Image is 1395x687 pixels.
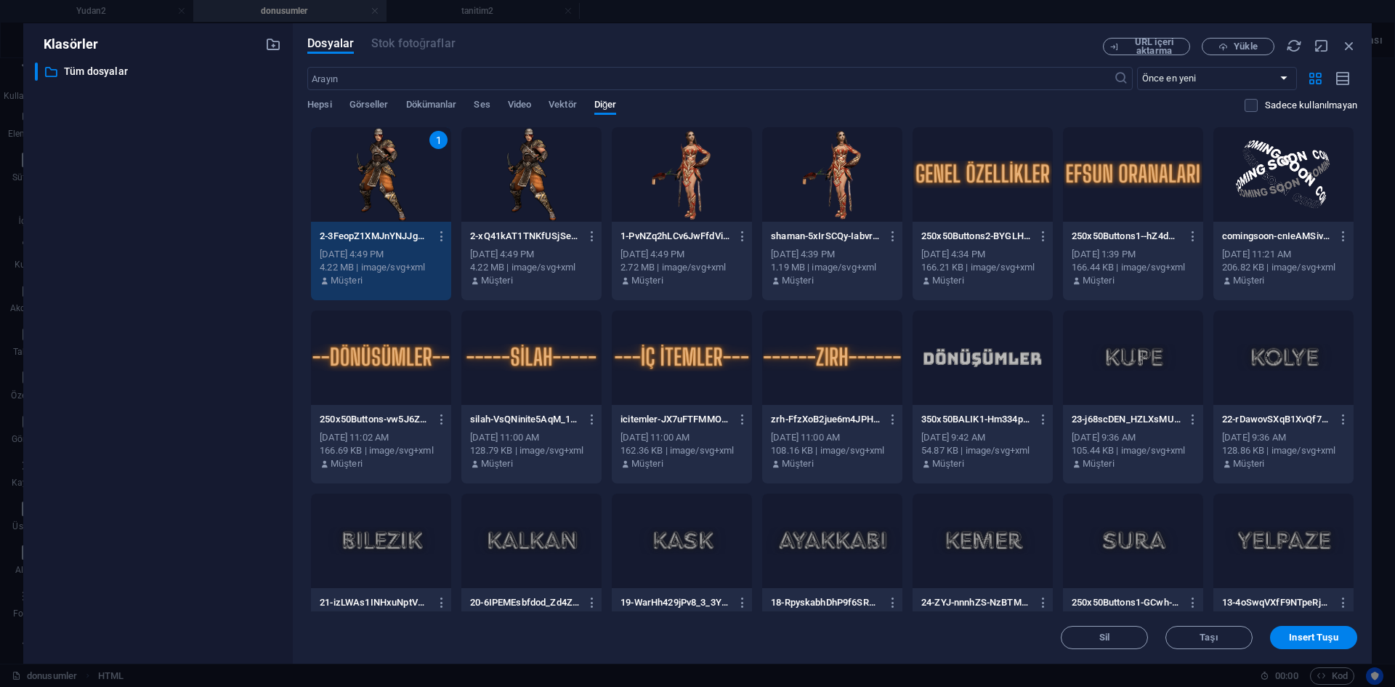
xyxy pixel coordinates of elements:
p: 23-j68scDEN_HZLXsMUQh8y6A.svg [1072,413,1181,426]
p: Müşteri [1233,274,1264,287]
div: 4.22 MB | image/svg+xml [320,261,442,274]
button: Taşı [1165,626,1253,649]
p: 350x50BALIK1-Hm334pTN1r0TzdoMaqL8_A.svg [921,413,1030,426]
p: Müşteri [1233,457,1264,470]
p: 21-izLWAs1INHxuNptVsnA_Ew.svg [320,596,429,609]
p: Müşteri [782,457,813,470]
div: [DATE] 9:36 AM [1072,431,1194,444]
i: Yeni klasör oluştur [265,36,281,52]
div: 128.79 KB | image/svg+xml [470,444,593,457]
div: 166.21 KB | image/svg+xml [921,261,1044,274]
div: [DATE] 4:34 PM [921,248,1044,261]
div: [DATE] 11:00 AM [771,431,894,444]
span: URL içeri aktarma [1125,38,1184,55]
p: 18-RpyskabhDhP9f6SRDw8o2w.svg [771,596,880,609]
div: 162.36 KB | image/svg+xml [620,444,743,457]
div: 105.44 KB | image/svg+xml [1072,444,1194,457]
div: 108.16 KB | image/svg+xml [771,444,894,457]
div: [DATE] 9:36 AM [1222,431,1345,444]
p: shaman-5xIrSCQy-IabvrrKNuDP0g.svg [771,230,880,243]
div: [DATE] 4:49 PM [620,248,743,261]
span: Bu dosya türü bu element tarafından desteklenmiyor [371,35,456,52]
p: Müşteri [331,274,362,287]
p: 250x50Buttons1--hZ4dGrNhZzUx9ixWuuT6w.svg [1072,230,1181,243]
p: Müşteri [782,274,813,287]
p: Müşteri [481,457,512,470]
p: Klasörler [35,35,98,54]
p: Müşteri [1083,457,1114,470]
span: Görseller [349,96,389,116]
p: Sadece web sitesinde kullanılmayan dosyaları görüntüleyin. Bu oturum sırasında eklenen dosyalar h... [1265,99,1357,112]
span: Diğer [594,96,617,116]
p: Müşteri [481,274,512,287]
span: Ses [474,96,490,116]
p: 19-WarHh429jPv8_3_3YG_7oQ.svg [620,596,729,609]
p: 250x50Buttons2-BYGLHVrcWh8JJrgZSoIsrw.svg [921,230,1030,243]
p: 2-xQ41kAT1TNKfUSjSemV-eA.svg [470,230,579,243]
span: Insert Tuşu [1289,633,1338,642]
p: 250x50Buttons-vw5J6Z9NPJDnk4uuium-Iw.svg [320,413,429,426]
button: Insert Tuşu [1270,626,1357,649]
p: Müşteri [331,457,362,470]
span: Taşı [1200,633,1218,642]
input: Arayın [307,67,1113,90]
i: Küçült [1314,38,1330,54]
span: Vektör [549,96,577,116]
div: 166.44 KB | image/svg+xml [1072,261,1194,274]
div: [DATE] 11:00 AM [470,431,593,444]
div: [DATE] 9:42 AM [921,431,1044,444]
p: 24-ZYJ-nnnhZS-NzBTMFtSwSg.svg [921,596,1030,609]
i: Yeniden Yükle [1286,38,1302,54]
p: silah-VsQNinite5AqM_10XEeiKQ.svg [470,413,579,426]
button: URL içeri aktarma [1103,38,1190,55]
div: 4.22 MB | image/svg+xml [470,261,593,274]
button: Sil [1061,626,1148,649]
p: 20-6IPEMEsbfdod_Zd4ZV9lOA.svg [470,596,579,609]
p: Müşteri [932,274,963,287]
p: Tüm dosyalar [64,63,254,80]
div: 2.72 MB | image/svg+xml [620,261,743,274]
span: Hepsi [307,96,331,116]
span: Dökümanlar [406,96,457,116]
div: 206.82 KB | image/svg+xml [1222,261,1345,274]
div: [DATE] 1:39 PM [1072,248,1194,261]
div: 128.86 KB | image/svg+xml [1222,444,1345,457]
p: Müşteri [631,274,663,287]
p: Müşteri [932,457,963,470]
div: [DATE] 11:00 AM [620,431,743,444]
i: Kapat [1341,38,1357,54]
p: 2-3FeopZ1XMJnYNJJgLxD-gQ.svg [320,230,429,243]
p: 1-PvNZq2hLCv6JwFfdViivhw.svg [620,230,729,243]
p: 250x50Buttons1-GCwh-5zgmJs1kasWxaT7ZA.svg [1072,596,1181,609]
button: Yükle [1202,38,1274,55]
p: 22-rDawovSXqB1XvQf7O5fltg.svg [1222,413,1331,426]
div: [DATE] 11:02 AM [320,431,442,444]
div: [DATE] 4:49 PM [320,248,442,261]
span: Sil [1099,633,1109,642]
span: Yükle [1234,42,1257,51]
div: 54.87 KB | image/svg+xml [921,444,1044,457]
div: [DATE] 4:49 PM [470,248,593,261]
p: icitemler-JX7uFTFMMO6oPijPmF6WSg.svg [620,413,729,426]
div: ​ [35,63,38,81]
div: [DATE] 4:39 PM [771,248,894,261]
div: 1 [429,131,448,149]
div: 166.69 KB | image/svg+xml [320,444,442,457]
div: [DATE] 11:21 AM [1222,248,1345,261]
span: Video [508,96,531,116]
p: 13-4oSwqVXfF9NTpeRj_OXVPw.svg [1222,596,1331,609]
span: Dosyalar [307,35,354,52]
p: comingsoon-cnIeAMSivzNQi07C3_yivQ.svg [1222,230,1331,243]
div: 1.19 MB | image/svg+xml [771,261,894,274]
p: zrh-FfzXoB2jue6m4JPHTB6Fmg.svg [771,413,880,426]
p: Müşteri [1083,274,1114,287]
p: Müşteri [631,457,663,470]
